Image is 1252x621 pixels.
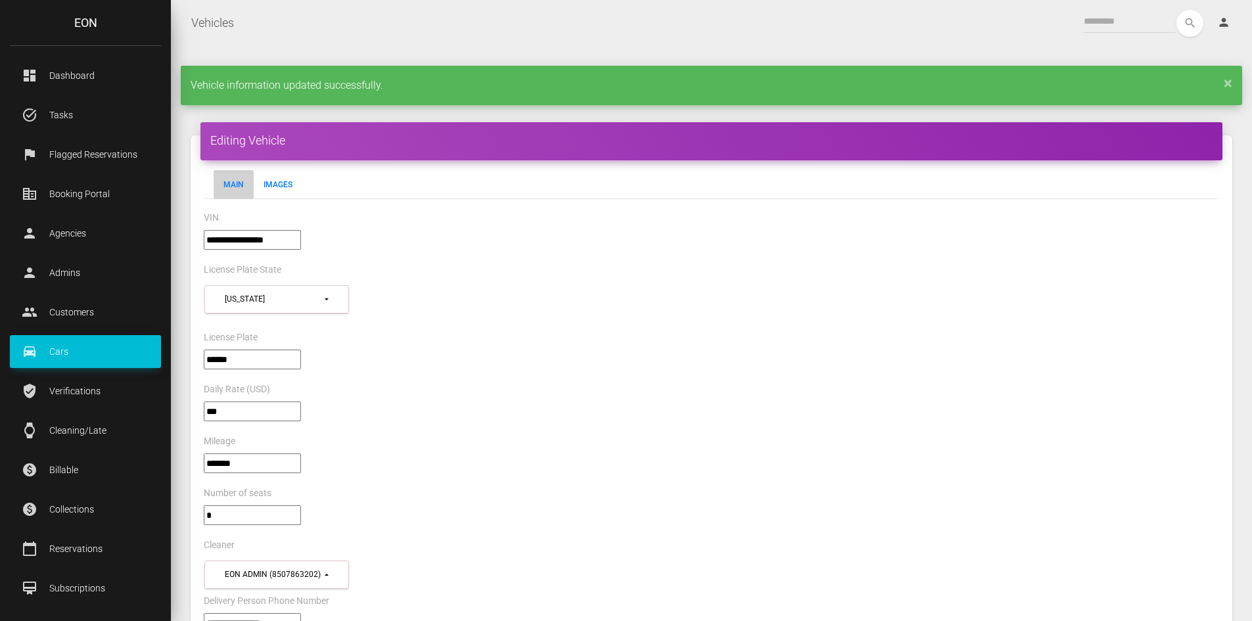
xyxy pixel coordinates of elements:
p: Dashboard [20,66,151,85]
p: Reservations [20,539,151,559]
button: California [204,285,349,313]
p: Billable [20,460,151,480]
a: × [1224,79,1232,87]
a: verified_user Verifications [10,375,161,407]
p: Agencies [20,223,151,243]
p: Cars [20,342,151,361]
a: Main [214,170,254,199]
button: Eon Admin (8507863202) [204,561,349,589]
a: paid Billable [10,453,161,486]
div: Vehicle information updated successfully. [181,66,1242,105]
p: Admins [20,263,151,283]
div: Eon Admin (8507863202) [225,569,323,580]
label: Daily Rate (USD) [204,383,270,396]
a: person [1207,10,1242,36]
a: person Admins [10,256,161,289]
a: Images [254,170,302,199]
p: Collections [20,499,151,519]
a: corporate_fare Booking Portal [10,177,161,210]
label: Number of seats [204,487,271,500]
p: Cleaning/Late [20,421,151,440]
i: person [1217,16,1230,29]
a: drive_eta Cars [10,335,161,368]
p: Subscriptions [20,578,151,598]
p: Flagged Reservations [20,145,151,164]
a: card_membership Subscriptions [10,572,161,605]
label: License Plate [204,331,258,344]
a: Vehicles [191,7,234,39]
p: Customers [20,302,151,322]
div: [US_STATE] [225,294,323,305]
label: Delivery Person Phone Number [204,595,329,608]
button: search [1176,10,1203,37]
p: Verifications [20,381,151,401]
p: Tasks [20,105,151,125]
a: calendar_today Reservations [10,532,161,565]
p: Booking Portal [20,184,151,204]
label: VIN [204,212,219,225]
a: flag Flagged Reservations [10,138,161,171]
label: Mileage [204,435,235,448]
a: people Customers [10,296,161,329]
label: License Plate State [204,264,281,277]
h4: Editing Vehicle [210,132,1213,149]
a: watch Cleaning/Late [10,414,161,447]
a: paid Collections [10,493,161,526]
a: task_alt Tasks [10,99,161,131]
a: dashboard Dashboard [10,59,161,92]
a: person Agencies [10,217,161,250]
label: Cleaner [204,539,235,552]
